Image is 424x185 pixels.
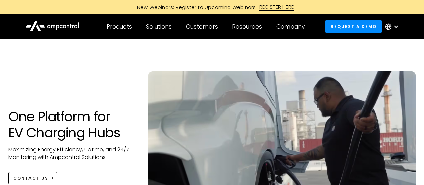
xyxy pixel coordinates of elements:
p: Maximizing Energy Efficiency, Uptime, and 24/7 Monitoring with Ampcontrol Solutions [8,146,135,161]
div: Products [107,23,132,30]
div: New Webinars: Register to Upcoming Webinars [130,4,259,11]
h1: One Platform for EV Charging Hubs [8,108,135,141]
a: New Webinars: Register to Upcoming WebinarsREGISTER HERE [61,3,363,11]
div: Customers [186,23,218,30]
div: REGISTER HERE [259,3,294,11]
div: Resources [232,23,262,30]
div: CONTACT US [13,175,48,181]
a: CONTACT US [8,172,58,184]
a: Request a demo [325,20,382,33]
div: Company [276,23,305,30]
div: Solutions [146,23,172,30]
